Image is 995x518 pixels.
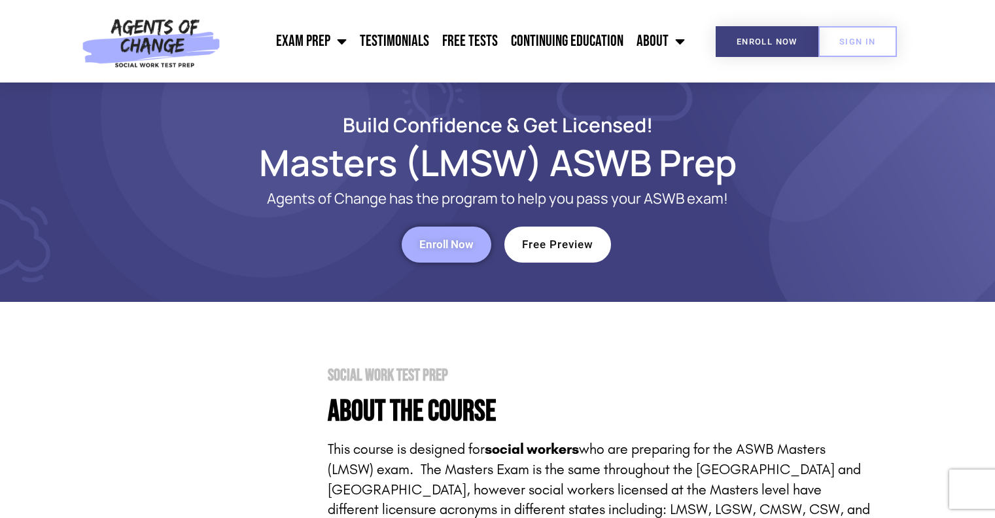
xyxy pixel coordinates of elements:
span: Enroll Now [737,37,797,46]
span: Free Preview [522,239,593,250]
a: About [630,25,691,58]
p: Agents of Change has the program to help you pass your ASWB exam! [177,191,818,207]
a: Free Tests [436,25,504,58]
h4: About the Course [328,397,871,426]
a: Enroll Now [402,227,491,263]
span: Enroll Now [419,239,474,250]
strong: social workers [485,441,579,458]
a: Testimonials [353,25,436,58]
a: Enroll Now [716,26,818,57]
a: Free Preview [504,227,611,263]
h2: Build Confidence & Get Licensed! [125,115,871,134]
span: SIGN IN [839,37,876,46]
h2: Social Work Test Prep [328,367,871,384]
a: Exam Prep [270,25,353,58]
a: Continuing Education [504,25,630,58]
a: SIGN IN [818,26,897,57]
h1: Masters (LMSW) ASWB Prep [125,147,871,177]
nav: Menu [227,25,691,58]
